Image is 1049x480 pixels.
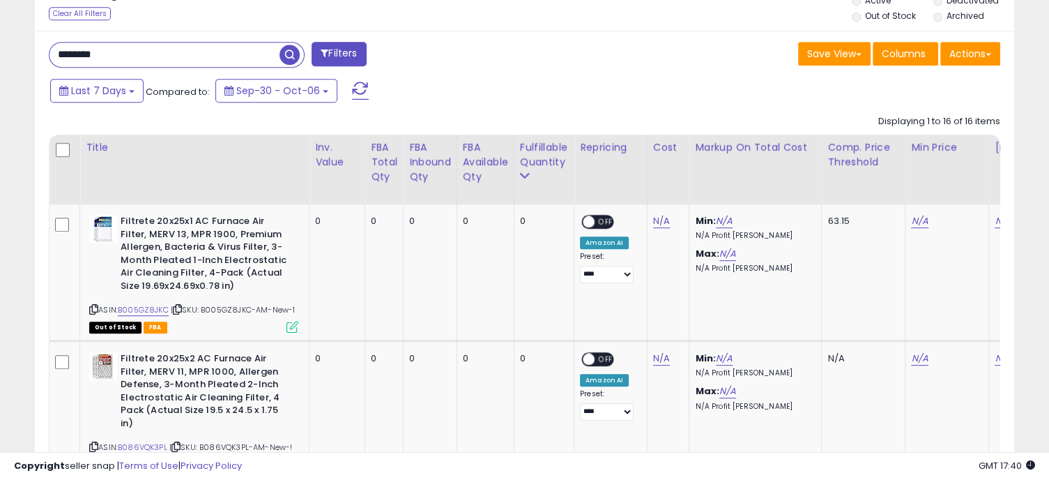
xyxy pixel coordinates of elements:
[409,215,446,227] div: 0
[911,140,983,155] div: Min Price
[89,215,117,243] img: 41aBodUsaUL._SL40_.jpg
[947,10,984,22] label: Archived
[878,115,1000,128] div: Displaying 1 to 16 of 16 items
[215,79,337,103] button: Sep-30 - Oct-06
[463,352,503,365] div: 0
[653,214,670,228] a: N/A
[14,460,242,473] div: seller snap | |
[371,140,397,184] div: FBA Total Qty
[463,140,508,184] div: FBA Available Qty
[580,389,636,421] div: Preset:
[827,215,894,227] div: 63.15
[580,237,629,249] div: Amazon AI
[864,10,915,22] label: Out of Stock
[89,352,117,380] img: 41mqaBwW3EL._SL40_.jpg
[520,352,563,365] div: 0
[119,459,178,472] a: Terms of Use
[86,140,303,155] div: Title
[940,42,1000,66] button: Actions
[520,140,568,170] div: Fulfillable Quantity
[371,352,392,365] div: 0
[716,214,733,228] a: N/A
[580,140,641,155] div: Repricing
[695,214,716,227] b: Min:
[315,352,354,365] div: 0
[873,42,938,66] button: Columns
[118,304,169,316] a: B005GZ8JKC
[695,231,811,241] p: N/A Profit [PERSON_NAME]
[121,352,290,433] b: Filtrete 20x25x2 AC Furnace Air Filter, MERV 11, MPR 1000, Allergen Defense, 3-Month Pleated 2-In...
[71,84,126,98] span: Last 7 Days
[146,85,210,98] span: Compared to:
[719,384,736,398] a: N/A
[995,214,1011,228] a: N/A
[827,140,899,170] div: Comp. Price Threshold
[882,47,926,61] span: Columns
[520,215,563,227] div: 0
[171,304,295,315] span: | SKU: B005GZ8JKC-AM-New-1
[371,215,392,227] div: 0
[315,215,354,227] div: 0
[695,140,816,155] div: Markup on Total Cost
[236,84,320,98] span: Sep-30 - Oct-06
[312,42,366,66] button: Filters
[719,247,736,261] a: N/A
[827,352,894,365] div: N/A
[580,252,636,283] div: Preset:
[695,247,719,260] b: Max:
[798,42,871,66] button: Save View
[89,215,298,331] div: ASIN:
[695,402,811,412] p: N/A Profit [PERSON_NAME]
[695,368,811,378] p: N/A Profit [PERSON_NAME]
[689,135,822,204] th: The percentage added to the cost of goods (COGS) that forms the calculator for Min & Max prices.
[595,216,617,228] span: OFF
[695,352,716,365] b: Min:
[911,352,928,366] a: N/A
[409,140,451,184] div: FBA inbound Qty
[121,215,290,296] b: Filtrete 20x25x1 AC Furnace Air Filter, MERV 13, MPR 1900, Premium Allergen, Bacteria & Virus Fil...
[595,354,617,366] span: OFF
[716,352,733,366] a: N/A
[911,214,928,228] a: N/A
[979,459,1035,472] span: 2025-10-14 17:40 GMT
[409,352,446,365] div: 0
[653,352,670,366] a: N/A
[50,79,144,103] button: Last 7 Days
[181,459,242,472] a: Privacy Policy
[695,384,719,398] b: Max:
[653,140,684,155] div: Cost
[995,352,1011,366] a: N/A
[49,7,111,20] div: Clear All Filters
[463,215,503,227] div: 0
[315,140,359,170] div: Inv. value
[144,322,167,333] span: FBA
[695,264,811,273] p: N/A Profit [PERSON_NAME]
[89,322,141,333] span: All listings that are currently out of stock and unavailable for purchase on Amazon
[14,459,65,472] strong: Copyright
[580,374,629,387] div: Amazon AI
